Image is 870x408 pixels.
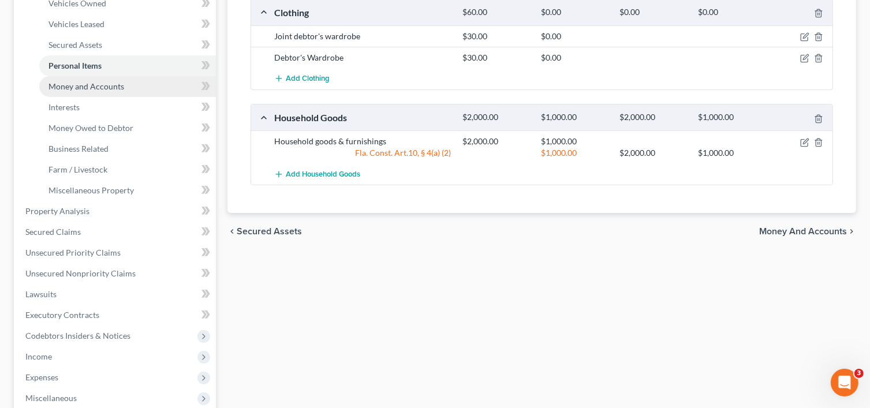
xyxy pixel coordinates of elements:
[16,242,216,263] a: Unsecured Priority Claims
[614,147,692,159] div: $2,000.00
[831,369,858,396] iframe: Intercom live chat
[48,19,104,29] span: Vehicles Leased
[48,185,134,195] span: Miscellaneous Property
[692,112,771,123] div: $1,000.00
[274,68,330,89] button: Add Clothing
[286,74,330,84] span: Add Clothing
[39,35,216,55] a: Secured Assets
[847,227,856,236] i: chevron_right
[535,31,614,42] div: $0.00
[457,31,535,42] div: $30.00
[25,206,89,216] span: Property Analysis
[16,305,216,325] a: Executory Contracts
[227,227,302,236] button: chevron_left Secured Assets
[614,7,692,18] div: $0.00
[614,112,692,123] div: $2,000.00
[25,393,77,403] span: Miscellaneous
[759,227,856,236] button: Money and Accounts chevron_right
[457,52,535,63] div: $30.00
[237,227,302,236] span: Secured Assets
[535,7,614,18] div: $0.00
[759,227,847,236] span: Money and Accounts
[25,310,99,320] span: Executory Contracts
[274,163,360,185] button: Add Household Goods
[692,147,771,159] div: $1,000.00
[39,180,216,201] a: Miscellaneous Property
[286,170,360,179] span: Add Household Goods
[227,227,237,236] i: chevron_left
[535,112,614,123] div: $1,000.00
[16,284,216,305] a: Lawsuits
[48,61,102,70] span: Personal Items
[854,369,864,378] span: 3
[25,289,57,299] span: Lawsuits
[268,31,457,42] div: Joint debtor's wardrobe
[25,227,81,237] span: Secured Claims
[48,144,109,154] span: Business Related
[16,263,216,284] a: Unsecured Nonpriority Claims
[535,136,614,147] div: $1,000.00
[39,118,216,139] a: Money Owed to Debtor
[25,248,121,257] span: Unsecured Priority Claims
[268,6,457,18] div: Clothing
[39,14,216,35] a: Vehicles Leased
[48,40,102,50] span: Secured Assets
[39,159,216,180] a: Farm / Livestock
[25,372,58,382] span: Expenses
[457,7,535,18] div: $60.00
[16,201,216,222] a: Property Analysis
[535,52,614,63] div: $0.00
[48,81,124,91] span: Money and Accounts
[25,351,52,361] span: Income
[268,136,457,147] div: Household goods & furnishings
[25,331,130,340] span: Codebtors Insiders & Notices
[535,147,614,159] div: $1,000.00
[39,55,216,76] a: Personal Items
[457,112,535,123] div: $2,000.00
[457,136,535,147] div: $2,000.00
[16,222,216,242] a: Secured Claims
[39,139,216,159] a: Business Related
[692,7,771,18] div: $0.00
[268,52,457,63] div: Debtor's Wardrobe
[268,111,457,123] div: Household Goods
[48,164,107,174] span: Farm / Livestock
[25,268,136,278] span: Unsecured Nonpriority Claims
[268,147,457,159] div: Fla. Const. Art.10, § 4(a) (2)
[48,123,133,133] span: Money Owed to Debtor
[39,76,216,97] a: Money and Accounts
[39,97,216,118] a: Interests
[48,102,80,112] span: Interests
